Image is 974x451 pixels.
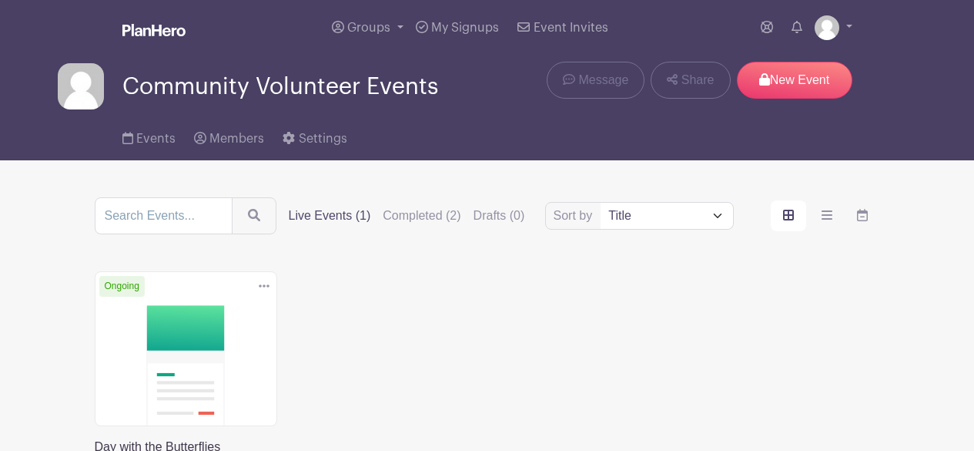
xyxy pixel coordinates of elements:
[474,207,525,225] label: Drafts (0)
[383,207,460,225] label: Completed (2)
[737,62,852,99] p: New Event
[815,15,839,40] img: default-ce2991bfa6775e67f084385cd625a349d9dcbb7a52a09fb2fda1e96e2d18dcdb.png
[554,207,597,225] label: Sort by
[347,22,390,34] span: Groups
[289,207,537,225] div: filters
[122,111,176,160] a: Events
[194,111,264,160] a: Members
[95,197,233,234] input: Search Events...
[289,207,371,225] label: Live Events (1)
[299,133,347,145] span: Settings
[122,24,186,36] img: logo_white-6c42ec7e38ccf1d336a20a19083b03d10ae64f83f12c07503d8b9e83406b4c7d.svg
[283,111,346,160] a: Settings
[534,22,608,34] span: Event Invites
[771,200,880,231] div: order and view
[58,63,104,109] img: default-ce2991bfa6775e67f084385cd625a349d9dcbb7a52a09fb2fda1e96e2d18dcdb.png
[681,71,715,89] span: Share
[651,62,730,99] a: Share
[547,62,644,99] a: Message
[122,74,438,99] span: Community Volunteer Events
[209,133,264,145] span: Members
[431,22,499,34] span: My Signups
[578,71,628,89] span: Message
[136,133,176,145] span: Events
